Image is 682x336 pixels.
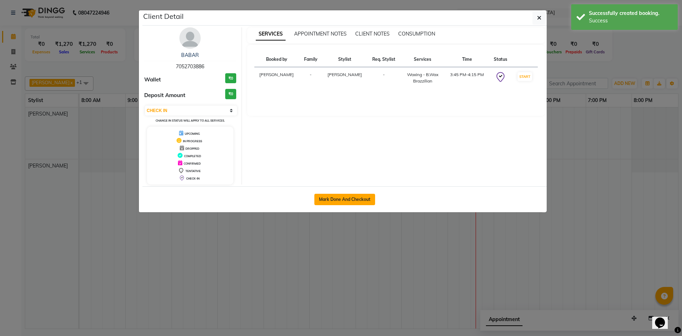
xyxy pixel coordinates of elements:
[294,31,347,37] span: APPOINTMENT NOTES
[254,52,299,67] th: Booked by
[489,52,512,67] th: Status
[314,194,375,205] button: Mark Done And Checkout
[299,52,322,67] th: Family
[328,72,362,77] span: [PERSON_NAME]
[179,27,201,49] img: avatar
[589,10,672,17] div: Successfully created booking.
[445,52,489,67] th: Time
[144,76,161,84] span: Wallet
[518,72,532,81] button: START
[254,67,299,89] td: [PERSON_NAME]
[176,63,204,70] span: 7052703886
[183,139,202,143] span: IN PROGRESS
[184,154,201,158] span: COMPLETED
[367,52,400,67] th: Req. Stylist
[322,52,367,67] th: Stylist
[445,67,489,89] td: 3:45 PM-4:15 PM
[143,11,184,22] h5: Client Detail
[400,52,445,67] th: Services
[398,31,435,37] span: CONSUMPTION
[185,147,199,150] span: DROPPED
[589,17,672,25] div: Success
[156,119,225,122] small: Change in status will apply to all services.
[355,31,390,37] span: CLIENT NOTES
[652,308,675,329] iframe: chat widget
[186,177,200,180] span: CHECK-IN
[225,89,236,99] h3: ₹0
[185,169,201,173] span: TENTATIVE
[405,71,441,84] div: Waxing - B.Wax Brazzilian
[144,91,185,100] span: Deposit Amount
[181,52,199,58] a: BABAR
[225,73,236,84] h3: ₹0
[184,162,201,165] span: CONFIRMED
[367,67,400,89] td: -
[185,132,200,135] span: UPCOMING
[299,67,322,89] td: -
[256,28,286,41] span: SERVICES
